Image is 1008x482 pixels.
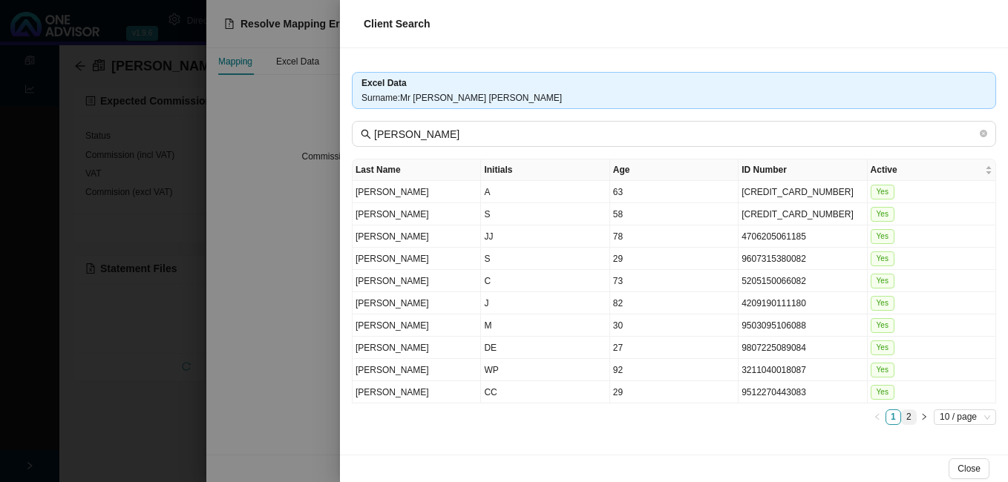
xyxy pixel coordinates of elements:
input: Last Name [374,126,977,142]
a: 1 [886,410,900,424]
td: C [481,270,609,292]
td: 9807225089084 [739,337,867,359]
td: 5205150066082 [739,270,867,292]
span: Client Search [364,18,430,30]
td: [PERSON_NAME] [353,181,481,203]
div: Page Size [934,409,996,425]
div: Surname : Mr [PERSON_NAME] [PERSON_NAME] [361,90,986,105]
span: Yes [871,274,894,288]
th: Active [868,159,996,181]
li: 2 [901,409,917,425]
td: J [481,292,609,314]
td: [PERSON_NAME] [353,359,481,381]
a: 2 [902,410,916,424]
th: Initials [481,159,609,181]
span: 92 [613,365,623,375]
span: 82 [613,298,623,308]
li: 1 [886,409,901,425]
span: close-circle [980,130,987,137]
span: Yes [871,207,894,222]
button: right [917,409,932,425]
td: [PERSON_NAME] [353,381,481,403]
td: [CREDIT_CARD_NUMBER] [739,181,867,203]
td: 4209190111180 [739,292,867,314]
span: 27 [613,343,623,353]
span: Close [958,461,981,476]
span: Yes [871,340,894,355]
td: 4706205061185 [739,225,867,248]
td: [PERSON_NAME] [353,337,481,359]
span: Yes [871,296,894,311]
span: Yes [871,318,894,333]
span: 29 [613,254,623,264]
span: Active [871,162,982,177]
span: 78 [613,231,623,242]
span: 73 [613,276,623,286]
li: Previous Page [870,409,886,425]
td: 9503095106088 [739,314,867,337]
span: Yes [871,185,894,199]
span: Yes [871,251,894,266]
td: M [481,314,609,337]
th: Age [610,159,739,181]
span: right [920,413,928,420]
b: Excel Data [361,78,407,88]
td: [PERSON_NAME] [353,314,481,337]
span: close-circle [980,128,987,140]
span: left [874,413,881,420]
span: 63 [613,187,623,197]
td: S [481,203,609,225]
td: CC [481,381,609,403]
td: 9607315380082 [739,248,867,270]
td: 3211040018087 [739,359,867,381]
td: [PERSON_NAME] [353,292,481,314]
span: 58 [613,209,623,219]
td: [CREDIT_CARD_NUMBER] [739,203,867,225]
button: Close [949,458,989,479]
td: S [481,248,609,270]
span: 10 / page [940,410,990,424]
td: 9512270443083 [739,381,867,403]
span: Yes [871,385,894,400]
th: Last Name [353,159,481,181]
span: 29 [613,387,623,397]
button: left [870,409,886,425]
td: WP [481,359,609,381]
span: Yes [871,363,894,377]
td: [PERSON_NAME] [353,248,481,270]
td: DE [481,337,609,359]
li: Next Page [917,409,932,425]
td: [PERSON_NAME] [353,203,481,225]
td: [PERSON_NAME] [353,225,481,248]
span: search [361,129,371,139]
td: [PERSON_NAME] [353,270,481,292]
td: A [481,181,609,203]
span: 30 [613,320,623,331]
span: Yes [871,229,894,244]
td: JJ [481,225,609,248]
th: ID Number [739,159,867,181]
